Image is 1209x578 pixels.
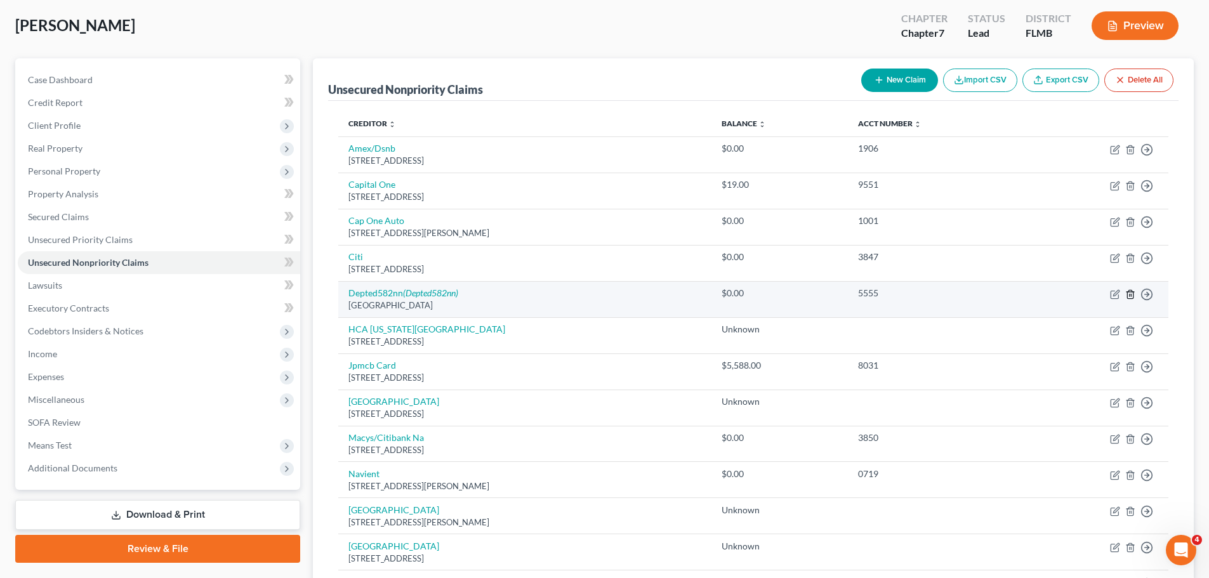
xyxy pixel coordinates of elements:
a: Unsecured Nonpriority Claims [18,251,300,274]
div: [STREET_ADDRESS][PERSON_NAME] [348,516,701,529]
a: Export CSV [1022,69,1099,92]
button: Preview [1092,11,1179,40]
button: New Claim [861,69,938,92]
a: Macys/Citibank Na [348,432,424,443]
span: Credit Report [28,97,83,108]
div: District [1026,11,1071,26]
a: Executory Contracts [18,297,300,320]
iframe: Intercom live chat [1166,535,1196,565]
div: [STREET_ADDRESS] [348,553,701,565]
div: $5,588.00 [722,359,838,372]
div: [STREET_ADDRESS] [348,336,701,348]
a: HCA [US_STATE][GEOGRAPHIC_DATA] [348,324,505,334]
div: Unsecured Nonpriority Claims [328,82,483,97]
div: Status [968,11,1005,26]
span: 7 [939,27,944,39]
i: unfold_more [914,121,922,128]
div: $0.00 [722,214,838,227]
span: SOFA Review [28,417,81,428]
div: Unknown [722,540,838,553]
div: [STREET_ADDRESS][PERSON_NAME] [348,227,701,239]
span: Unsecured Priority Claims [28,234,133,245]
a: Creditor unfold_more [348,119,396,128]
a: Case Dashboard [18,69,300,91]
span: Miscellaneous [28,394,84,405]
span: Personal Property [28,166,100,176]
div: [STREET_ADDRESS] [348,155,701,167]
a: Balance unfold_more [722,119,766,128]
div: $19.00 [722,178,838,191]
div: 3847 [858,251,1014,263]
a: SOFA Review [18,411,300,434]
div: Chapter [901,26,948,41]
a: Depted582nn(Depted582nn) [348,287,458,298]
div: [STREET_ADDRESS][PERSON_NAME] [348,480,701,492]
span: Codebtors Insiders & Notices [28,325,143,336]
div: 8031 [858,359,1014,372]
button: Delete All [1104,69,1173,92]
a: Acct Number unfold_more [858,119,922,128]
span: 4 [1192,535,1202,545]
div: $0.00 [722,468,838,480]
a: Lawsuits [18,274,300,297]
span: Secured Claims [28,211,89,222]
div: [STREET_ADDRESS] [348,372,701,384]
span: Case Dashboard [28,74,93,85]
div: Chapter [901,11,948,26]
span: Client Profile [28,120,81,131]
div: Unknown [722,395,838,408]
i: unfold_more [388,121,396,128]
div: 3850 [858,431,1014,444]
i: (Depted582nn) [403,287,458,298]
div: [STREET_ADDRESS] [348,191,701,203]
div: Lead [968,26,1005,41]
a: Capital One [348,179,395,190]
div: $0.00 [722,431,838,444]
div: 9551 [858,178,1014,191]
div: 1001 [858,214,1014,227]
span: Executory Contracts [28,303,109,313]
span: Additional Documents [28,463,117,473]
div: FLMB [1026,26,1071,41]
div: [GEOGRAPHIC_DATA] [348,299,701,312]
a: Navient [348,468,380,479]
a: Credit Report [18,91,300,114]
div: Unknown [722,323,838,336]
a: Cap One Auto [348,215,404,226]
div: [STREET_ADDRESS] [348,444,701,456]
a: Jpmcb Card [348,360,396,371]
div: $0.00 [722,251,838,263]
div: $0.00 [722,142,838,155]
span: [PERSON_NAME] [15,16,135,34]
a: Secured Claims [18,206,300,228]
span: Real Property [28,143,83,154]
span: Means Test [28,440,72,450]
span: Unsecured Nonpriority Claims [28,257,149,268]
button: Import CSV [943,69,1017,92]
a: Review & File [15,535,300,563]
a: [GEOGRAPHIC_DATA] [348,396,439,407]
a: [GEOGRAPHIC_DATA] [348,541,439,551]
div: 0719 [858,468,1014,480]
div: $0.00 [722,287,838,299]
a: Amex/Dsnb [348,143,395,154]
div: 1906 [858,142,1014,155]
a: Download & Print [15,500,300,530]
a: Unsecured Priority Claims [18,228,300,251]
div: [STREET_ADDRESS] [348,263,701,275]
span: Income [28,348,57,359]
a: Citi [348,251,363,262]
span: Property Analysis [28,188,98,199]
div: Unknown [722,504,838,516]
span: Expenses [28,371,64,382]
a: [GEOGRAPHIC_DATA] [348,504,439,515]
span: Lawsuits [28,280,62,291]
i: unfold_more [758,121,766,128]
a: Property Analysis [18,183,300,206]
div: 5555 [858,287,1014,299]
div: [STREET_ADDRESS] [348,408,701,420]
